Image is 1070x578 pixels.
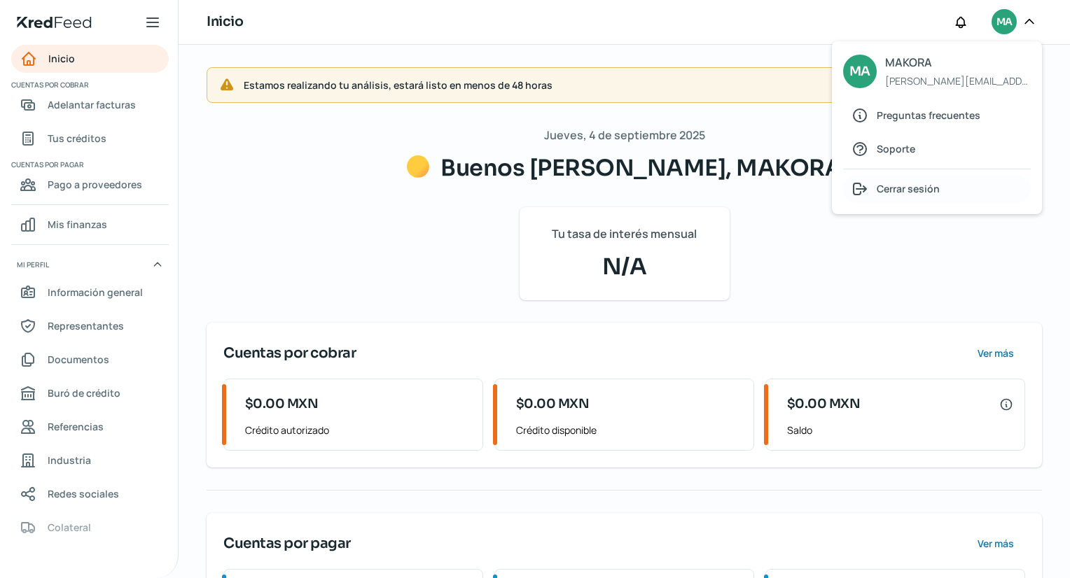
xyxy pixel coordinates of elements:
[244,76,1030,94] span: Estamos realizando tu análisis, estará listo en menos de 48 horas
[849,61,870,83] span: MA
[978,539,1014,549] span: Ver más
[11,78,167,91] span: Cuentas por cobrar
[48,176,142,193] span: Pago a proveedores
[11,211,169,239] a: Mis finanzas
[11,312,169,340] a: Representantes
[978,348,1014,358] span: Ver más
[440,154,842,182] span: Buenos [PERSON_NAME], MAKORA
[207,12,243,32] h1: Inicio
[11,279,169,306] a: Información general
[11,158,167,171] span: Cuentas por pagar
[877,140,915,157] span: Soporte
[552,224,697,244] span: Tu tasa de interés mensual
[787,421,1013,439] span: Saldo
[966,530,1025,558] button: Ver más
[885,72,1030,90] span: [PERSON_NAME][EMAIL_ADDRESS][PERSON_NAME][DOMAIN_NAME]
[544,125,705,146] span: Jueves, 4 de septiembre 2025
[48,317,124,334] span: Representantes
[11,125,169,153] a: Tus créditos
[11,514,169,542] a: Colateral
[11,446,169,474] a: Industria
[11,45,169,73] a: Inicio
[48,216,107,233] span: Mis finanzas
[877,180,940,197] span: Cerrar sesión
[245,421,471,439] span: Crédito autorizado
[48,129,106,147] span: Tus créditos
[536,250,713,283] span: N/A
[48,96,136,113] span: Adelantar facturas
[48,351,109,368] span: Documentos
[11,91,169,119] a: Adelantar facturas
[877,106,980,124] span: Preguntas frecuentes
[11,413,169,441] a: Referencias
[223,343,356,364] span: Cuentas por cobrar
[48,418,104,435] span: Referencias
[996,14,1012,31] span: MA
[48,384,120,402] span: Buró de crédito
[11,171,169,199] a: Pago a proveedores
[48,283,143,301] span: Información general
[885,52,1030,73] span: MAKORA
[223,533,351,554] span: Cuentas por pagar
[516,395,590,414] span: $0.00 MXN
[245,395,319,414] span: $0.00 MXN
[966,339,1025,367] button: Ver más
[48,485,119,502] span: Redes sociales
[48,451,91,469] span: Industria
[11,346,169,374] a: Documentos
[11,379,169,407] a: Buró de crédito
[11,480,169,508] a: Redes sociales
[48,519,91,536] span: Colateral
[516,421,742,439] span: Crédito disponible
[17,258,49,271] span: Mi perfil
[787,395,861,414] span: $0.00 MXN
[407,155,429,178] img: Saludos
[48,50,75,67] span: Inicio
